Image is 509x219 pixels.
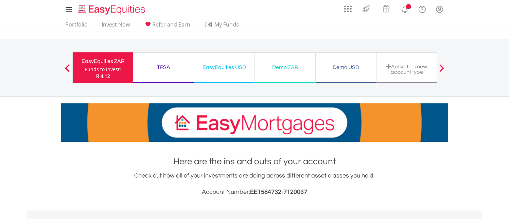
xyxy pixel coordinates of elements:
[75,2,148,15] a: Home page
[61,187,448,197] h3: Account Number:
[85,66,121,73] div: Funds to invest:
[361,3,372,14] img: thrive-v2.svg
[250,189,307,195] span: EE1584732-7120037
[61,155,448,168] h1: Here are the ins and outs of your account
[137,63,190,72] div: TFSA
[396,2,414,15] a: Notifications
[77,56,129,66] div: EasyEquities ZAR
[340,2,356,13] a: AppsGrid
[431,2,448,17] a: My Profile
[61,103,448,142] img: EasyMortage Promotion Banner
[99,21,133,32] a: Invest Now
[198,63,250,72] div: EasyEquities USD
[141,21,193,32] a: Refer and Earn
[259,63,311,72] div: Demo ZAR
[381,64,433,75] div: Activate a new account type
[344,5,352,13] img: grid-menu-icon.svg
[320,63,372,72] div: Demo USD
[77,4,148,15] img: EasyEquities_Logo.png
[61,171,448,197] div: Check out how all of your investments are doing across different asset classes you hold.
[152,21,190,28] span: Refer and Earn
[414,2,431,15] a: FAQ's and Support
[204,20,249,29] span: My Funds
[96,73,110,79] span: R 4.12
[63,21,90,32] a: Portfolio
[376,2,396,14] a: Vouchers
[381,3,392,14] img: vouchers-v2.svg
